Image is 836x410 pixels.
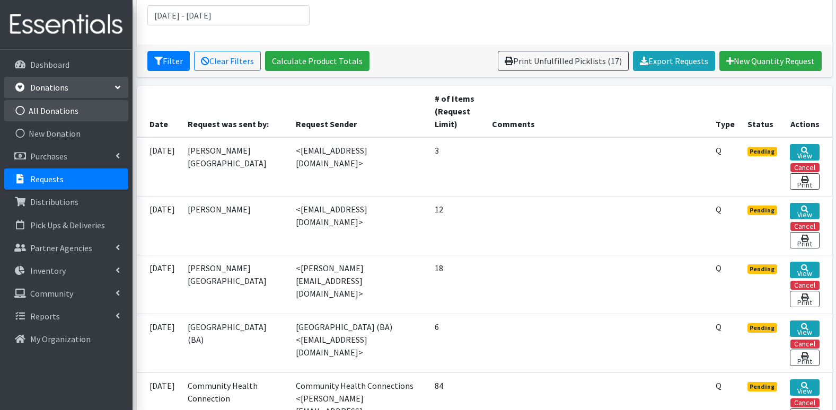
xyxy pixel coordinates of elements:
[790,398,820,407] button: Cancel
[716,204,721,215] abbr: Quantity
[716,145,721,156] abbr: Quantity
[4,237,128,259] a: Partner Agencies
[428,255,486,314] td: 18
[498,51,629,71] a: Print Unfulfilled Picklists (17)
[30,288,73,299] p: Community
[194,51,261,71] a: Clear Filters
[633,51,715,71] a: Export Requests
[790,144,819,161] a: View
[790,340,820,349] button: Cancel
[137,255,181,314] td: [DATE]
[30,59,69,70] p: Dashboard
[265,51,369,71] a: Calculate Product Totals
[30,243,92,253] p: Partner Agencies
[4,146,128,167] a: Purchases
[289,196,428,255] td: <[EMAIL_ADDRESS][DOMAIN_NAME]>
[747,382,778,391] span: Pending
[4,100,128,121] a: All Donations
[428,314,486,372] td: 6
[784,86,832,137] th: Actions
[30,220,105,230] p: Pick Ups & Deliveries
[790,232,819,248] a: Print
[790,379,819,396] a: View
[790,350,819,366] a: Print
[716,380,721,391] abbr: Quantity
[137,196,181,255] td: [DATE]
[4,168,128,190] a: Requests
[147,5,310,25] input: January 1, 2011 - December 31, 2011
[181,255,290,314] td: [PERSON_NAME][GEOGRAPHIC_DATA]
[790,291,819,307] a: Print
[790,163,820,172] button: Cancel
[4,123,128,144] a: New Donation
[137,314,181,372] td: [DATE]
[4,77,128,98] a: Donations
[4,191,128,212] a: Distributions
[741,86,784,137] th: Status
[30,265,66,276] p: Inventory
[4,7,128,42] img: HumanEssentials
[716,322,721,332] abbr: Quantity
[790,262,819,278] a: View
[4,260,128,281] a: Inventory
[30,174,64,184] p: Requests
[428,137,486,197] td: 3
[30,197,78,207] p: Distributions
[181,196,290,255] td: [PERSON_NAME]
[747,206,778,215] span: Pending
[289,86,428,137] th: Request Sender
[4,283,128,304] a: Community
[790,222,820,231] button: Cancel
[181,314,290,372] td: [GEOGRAPHIC_DATA] (BA)
[4,54,128,75] a: Dashboard
[486,86,709,137] th: Comments
[137,137,181,197] td: [DATE]
[747,323,778,333] span: Pending
[719,51,822,71] a: New Quantity Request
[790,173,819,190] a: Print
[790,320,819,337] a: View
[147,51,190,71] button: Filter
[289,314,428,372] td: [GEOGRAPHIC_DATA] (BA) <[EMAIL_ADDRESS][DOMAIN_NAME]>
[716,263,721,273] abbr: Quantity
[747,264,778,274] span: Pending
[30,334,91,344] p: My Organization
[4,215,128,236] a: Pick Ups & Deliveries
[4,306,128,327] a: Reports
[790,203,819,219] a: View
[747,147,778,156] span: Pending
[30,82,68,93] p: Donations
[137,86,181,137] th: Date
[428,86,486,137] th: # of Items (Request Limit)
[4,328,128,350] a: My Organization
[30,151,67,162] p: Purchases
[30,311,60,322] p: Reports
[790,281,820,290] button: Cancel
[181,86,290,137] th: Request was sent by:
[709,86,741,137] th: Type
[428,196,486,255] td: 12
[289,255,428,314] td: <[PERSON_NAME][EMAIL_ADDRESS][DOMAIN_NAME]>
[181,137,290,197] td: [PERSON_NAME][GEOGRAPHIC_DATA]
[289,137,428,197] td: <[EMAIL_ADDRESS][DOMAIN_NAME]>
